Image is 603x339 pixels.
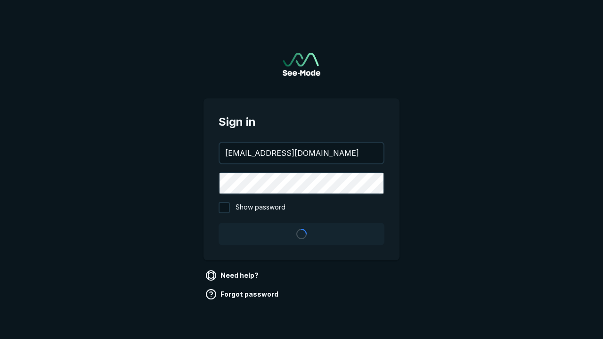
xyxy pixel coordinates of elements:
a: Need help? [204,268,262,283]
a: Go to sign in [283,53,320,76]
a: Forgot password [204,287,282,302]
input: your@email.com [220,143,383,163]
span: Sign in [219,113,384,130]
img: See-Mode Logo [283,53,320,76]
span: Show password [236,202,285,213]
